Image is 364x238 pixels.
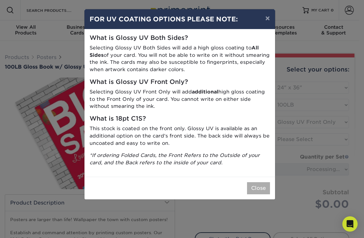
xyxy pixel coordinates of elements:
[90,152,260,166] i: *If ordering Folded Cards, the Front Refers to the Outside of your card, and the Back refers to t...
[90,14,270,24] h4: FOR UV COATING OPTIONS PLEASE NOTE:
[90,45,259,58] strong: All Sides
[90,44,270,73] p: Selecting Glossy UV Both Sides will add a high gloss coating to of your card. You will not be abl...
[260,9,275,27] button: ×
[90,88,270,110] p: Selecting Glossy UV Front Only will add high gloss coating to the Front Only of your card. You ca...
[90,34,270,42] h5: What is Glossy UV Both Sides?
[90,115,270,123] h5: What is 18pt C1S?
[192,89,218,95] strong: additional
[247,182,270,194] button: Close
[342,216,358,232] div: Open Intercom Messenger
[90,125,270,147] p: This stock is coated on the front only. Glossy UV is available as an additional option on the car...
[90,78,270,86] h5: What is Glossy UV Front Only?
